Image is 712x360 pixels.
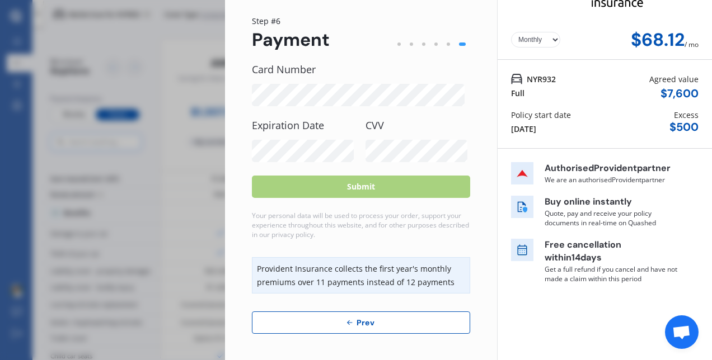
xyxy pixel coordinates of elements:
p: Quote, pay and receive your policy documents in real-time on Quashed [545,209,679,228]
div: [DATE] [511,123,536,135]
div: Policy start date [511,109,571,121]
div: Agreed value [649,73,699,85]
div: $ 7,600 [661,87,699,100]
div: Step # 6 [252,15,330,27]
img: free cancel icon [511,239,533,261]
div: Payment [252,30,330,50]
img: buy online icon [511,196,533,218]
label: CVV [366,120,470,131]
p: Authorised Provident partner [545,162,679,175]
label: Expiration Date [252,120,357,131]
div: / mo [685,30,699,50]
span: NYR932 [527,73,556,85]
button: Submit [252,176,470,198]
div: Full [511,87,524,99]
div: Open chat [665,315,699,349]
div: Your personal data will be used to process your order, support your experience throughout this we... [252,211,470,239]
img: insurer icon [511,162,533,184]
span: Prev [354,318,377,327]
p: Buy online instantly [545,196,679,209]
label: Card Number [252,64,470,75]
div: Provident Insurance collects the first year's monthly premiums over 11 payments instead of 12 pay... [252,257,470,293]
div: $ 500 [669,121,699,134]
p: We are an authorised Provident partner [545,175,679,184]
p: Free cancellation within 14 days [545,239,679,264]
div: Excess [674,109,699,121]
button: Prev [252,311,470,334]
div: $68.12 [631,30,685,50]
p: Get a full refund if you cancel and have not made a claim within this period [545,264,679,283]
